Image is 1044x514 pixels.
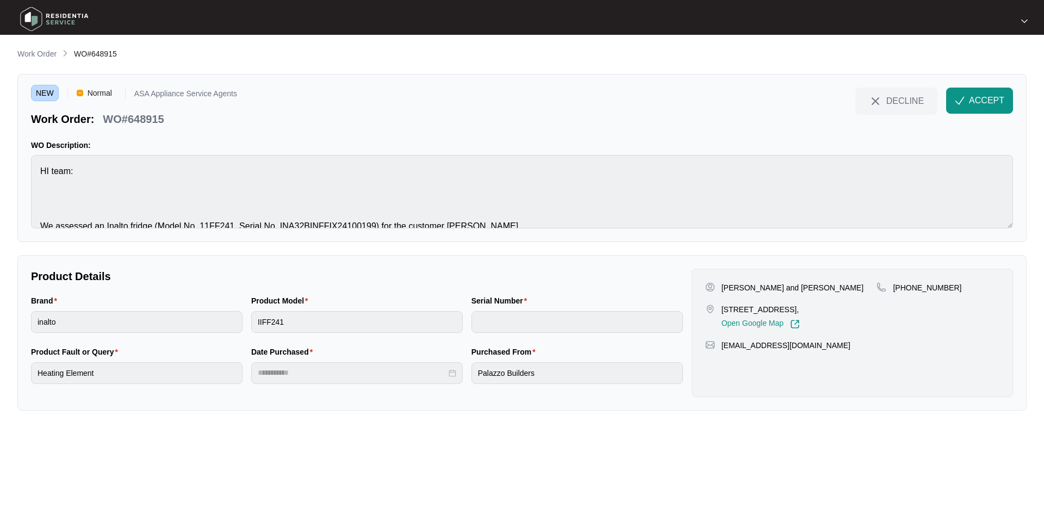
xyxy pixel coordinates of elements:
[258,367,446,379] input: Date Purchased
[251,311,463,333] input: Product Model
[15,48,59,60] a: Work Order
[31,269,683,284] p: Product Details
[134,90,237,101] p: ASA Appliance Service Agents
[969,94,1004,107] span: ACCEPT
[31,140,1013,151] p: WO Description:
[705,304,715,314] img: map-pin
[705,340,715,350] img: map-pin
[471,295,531,306] label: Serial Number
[61,49,70,58] img: chevron-right
[31,311,243,333] input: Brand
[886,95,924,107] span: DECLINE
[722,304,800,315] p: [STREET_ADDRESS],
[722,319,800,329] a: Open Google Map
[722,340,850,351] p: [EMAIL_ADDRESS][DOMAIN_NAME]
[855,88,937,114] button: close-IconDECLINE
[31,346,122,357] label: Product Fault or Query
[77,90,83,96] img: Vercel Logo
[31,85,59,101] span: NEW
[946,88,1013,114] button: check-IconACCEPT
[74,49,117,58] span: WO#648915
[31,362,243,384] input: Product Fault or Query
[17,48,57,59] p: Work Order
[1021,18,1028,24] img: dropdown arrow
[471,362,683,384] input: Purchased From
[722,282,863,293] p: [PERSON_NAME] and [PERSON_NAME]
[869,95,882,108] img: close-Icon
[31,112,94,127] p: Work Order:
[31,295,61,306] label: Brand
[790,319,800,329] img: Link-External
[705,282,715,292] img: user-pin
[16,3,92,35] img: residentia service logo
[955,96,965,106] img: check-Icon
[471,346,540,357] label: Purchased From
[471,311,683,333] input: Serial Number
[251,346,317,357] label: Date Purchased
[103,112,164,127] p: WO#648915
[251,295,313,306] label: Product Model
[83,85,116,101] span: Normal
[31,155,1013,228] textarea: HI team: We assessed an Inalto fridge (Model No. 11FF241, Serial No. INA32BINFFIX24100199) for th...
[893,282,961,293] p: [PHONE_NUMBER]
[877,282,886,292] img: map-pin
